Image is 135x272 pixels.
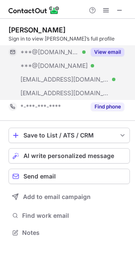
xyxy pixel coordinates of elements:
span: [EMAIL_ADDRESS][DOMAIN_NAME] [20,76,109,83]
span: ***@[DOMAIN_NAME] [20,48,79,56]
button: Add to email campaign [9,189,130,205]
button: save-profile-one-click [9,128,130,143]
button: Notes [9,227,130,239]
span: Notes [22,229,126,237]
button: Find work email [9,210,130,222]
span: ***@[DOMAIN_NAME] [20,62,88,70]
div: [PERSON_NAME] [9,26,66,34]
span: AI write personalized message [23,152,114,159]
img: ContactOut v5.3.10 [9,5,60,15]
button: Send email [9,169,130,184]
span: Add to email campaign [23,193,91,200]
div: Save to List / ATS / CRM [23,132,115,139]
span: Find work email [22,212,126,219]
button: Reveal Button [91,48,124,56]
div: Sign in to view [PERSON_NAME]’s full profile [9,35,130,43]
button: AI write personalized message [9,148,130,164]
span: Send email [23,173,56,180]
button: Reveal Button [91,102,124,111]
span: [EMAIL_ADDRESS][DOMAIN_NAME] [20,89,109,97]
